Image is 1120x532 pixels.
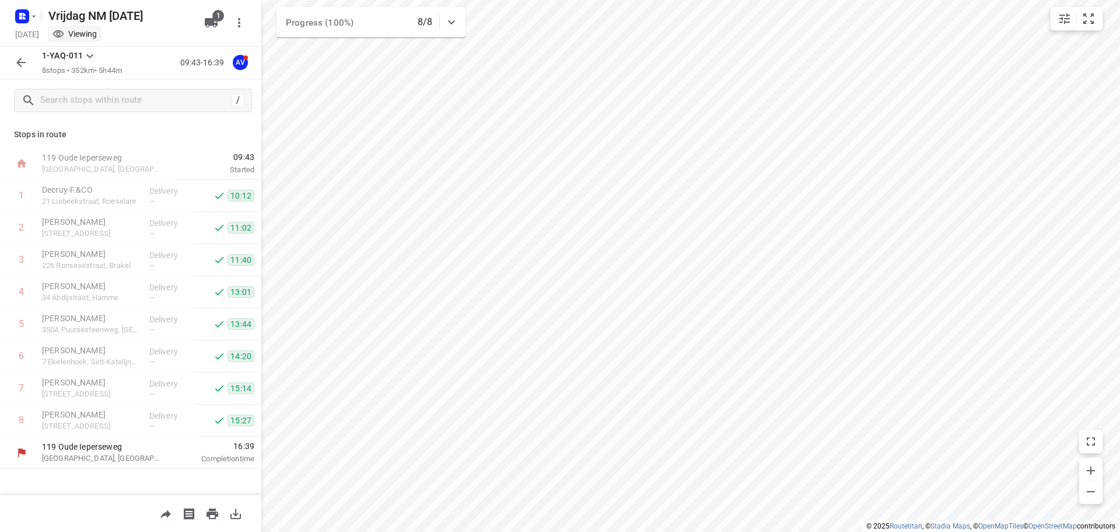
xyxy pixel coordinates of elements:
span: Progress (100%) [286,18,353,28]
span: — [149,261,155,270]
button: Map settings [1053,7,1076,30]
span: 11:02 [228,222,254,234]
p: [PERSON_NAME] [42,216,140,228]
input: Search stops within route [40,92,232,110]
span: 15:27 [228,415,254,426]
span: 16:39 [177,440,254,452]
span: 13:44 [228,318,254,330]
div: 1 [19,190,24,201]
span: 11:40 [228,254,254,266]
p: 9 Ranonkelstraat, Stekene [42,420,140,432]
p: [PERSON_NAME] [42,280,140,292]
p: [PERSON_NAME] [42,312,140,324]
p: [GEOGRAPHIC_DATA], [GEOGRAPHIC_DATA] [42,453,163,464]
svg: Done [213,254,225,266]
div: You are currently in view mode. To make any changes, go to edit project. [52,28,97,40]
p: 350A Puursesteenweg, Bornem [42,324,140,336]
span: — [149,357,155,366]
span: 09:43 [177,151,254,163]
p: 119 Oude Ieperseweg [42,441,163,453]
a: Stadia Maps [930,522,970,530]
p: 1-YAQ-011 [42,50,83,62]
p: Delivery [149,217,192,229]
span: 14:20 [228,350,254,362]
svg: Done [213,383,225,394]
p: 8/8 [418,15,432,29]
p: Stops in route [14,128,247,141]
p: [PERSON_NAME] [42,248,140,260]
p: Delivery [149,410,192,422]
span: — [149,325,155,334]
p: Completion time [177,453,254,465]
p: [STREET_ADDRESS] [42,228,140,239]
div: 7 [19,383,24,394]
p: Delivery [149,249,192,261]
div: 8 [19,415,24,426]
p: [STREET_ADDRESS] [42,388,140,400]
span: Print shipping labels [177,507,201,519]
div: small contained button group [1051,7,1102,30]
p: [PERSON_NAME] [42,377,140,388]
span: 1 [212,10,224,22]
p: Delivery [149,346,192,357]
p: [GEOGRAPHIC_DATA], [GEOGRAPHIC_DATA] [42,164,163,175]
p: Delivery [149,185,192,197]
p: 34 Abdijstraat, Hamme [42,292,140,304]
a: Routetitan [890,522,922,530]
span: Print route [201,507,224,519]
div: 4 [19,286,24,297]
svg: Done [213,350,225,362]
div: 5 [19,318,24,329]
span: Download route [224,507,247,519]
span: 10:12 [228,190,254,201]
a: OpenMapTiles [978,522,1023,530]
svg: Done [213,318,225,330]
span: Share route [154,507,177,519]
p: 119 Oude Ieperseweg [42,152,163,164]
span: — [149,422,155,430]
p: 7 Ekelenhoek, Sint-Katelijne-Waver [42,356,140,368]
div: 3 [19,254,24,265]
button: 1 [199,11,223,34]
a: OpenStreetMap [1028,522,1077,530]
span: — [149,197,155,206]
span: — [149,293,155,302]
li: © 2025 , © , © © contributors [866,522,1115,530]
p: 8 stops • 352km • 5h44m [42,65,122,77]
svg: Done [213,222,225,234]
button: More [228,11,251,34]
span: 15:14 [228,383,254,394]
div: 6 [19,350,24,361]
p: Started [177,164,254,176]
span: — [149,229,155,238]
div: Progress (100%)8/8 [276,7,466,37]
p: 09:43-16:39 [180,57,229,69]
svg: Done [213,286,225,298]
p: Delivery [149,281,192,293]
svg: Done [213,415,225,426]
p: Delivery [149,314,192,325]
p: Delivery [149,378,192,390]
div: / [232,94,244,107]
button: Fit zoom [1077,7,1100,30]
div: 2 [19,222,24,233]
svg: Done [213,190,225,201]
p: 21 Liebeekstraat, Roeselare [42,196,140,207]
span: — [149,390,155,398]
span: 13:01 [228,286,254,298]
p: [PERSON_NAME] [42,409,140,420]
p: 226 Ronsesestraat, Brakel [42,260,140,272]
p: Decruy-F.&CO [42,184,140,196]
p: [PERSON_NAME] [42,345,140,356]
